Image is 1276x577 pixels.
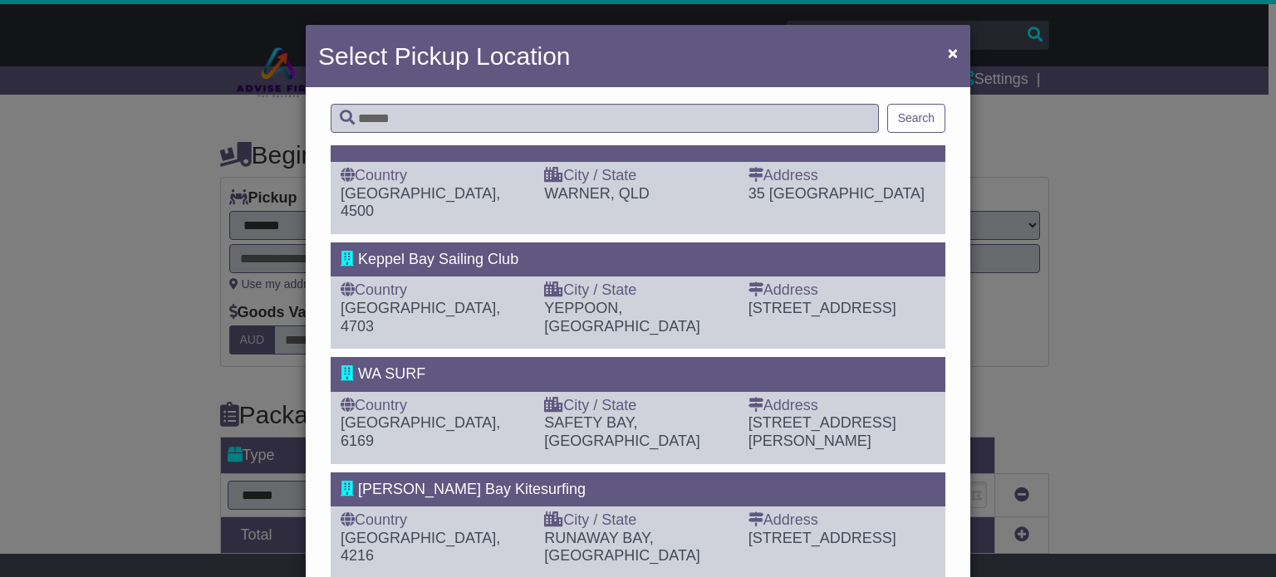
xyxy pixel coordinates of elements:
[544,185,649,202] span: WARNER, QLD
[748,185,925,202] span: 35 [GEOGRAPHIC_DATA]
[544,167,731,185] div: City / State
[887,104,945,133] button: Search
[940,36,966,70] button: Close
[748,397,935,415] div: Address
[544,414,699,449] span: SAFETY BAY, [GEOGRAPHIC_DATA]
[341,511,528,530] div: Country
[748,511,935,530] div: Address
[358,481,586,497] span: [PERSON_NAME] Bay Kitesurfing
[748,167,935,185] div: Address
[544,300,699,335] span: YEPPOON, [GEOGRAPHIC_DATA]
[341,167,528,185] div: Country
[544,397,731,415] div: City / State
[341,397,528,415] div: Country
[544,281,731,300] div: City / State
[748,300,896,316] span: [STREET_ADDRESS]
[341,530,500,565] span: [GEOGRAPHIC_DATA], 4216
[544,511,731,530] div: City / State
[748,530,896,546] span: [STREET_ADDRESS]
[544,530,699,565] span: RUNAWAY BAY, [GEOGRAPHIC_DATA]
[948,43,958,62] span: ×
[748,414,896,449] span: [STREET_ADDRESS][PERSON_NAME]
[318,37,571,75] h4: Select Pickup Location
[341,414,500,449] span: [GEOGRAPHIC_DATA], 6169
[341,300,500,335] span: [GEOGRAPHIC_DATA], 4703
[358,251,518,267] span: Keppel Bay Sailing Club
[341,185,500,220] span: [GEOGRAPHIC_DATA], 4500
[748,281,935,300] div: Address
[341,281,528,300] div: Country
[358,365,425,382] span: WA SURF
